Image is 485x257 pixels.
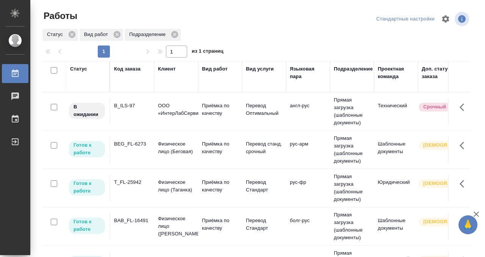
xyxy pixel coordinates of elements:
div: T_FL-25942 [114,179,150,186]
p: Физическое лицо (Таганка) [158,179,194,194]
td: Шаблонные документы [374,136,418,163]
div: Исполнитель может приступить к работе [68,140,106,158]
p: Готов к работе [74,218,100,233]
td: Прямая загрузка (шаблонные документы) [330,92,374,130]
td: англ-рус [286,98,330,125]
p: Перевод станд. срочный [246,140,282,155]
p: Физическое лицо (Беговая) [158,140,194,155]
p: Готов к работе [74,180,100,195]
button: Здесь прячутся важные кнопки [455,213,473,231]
span: 🙏 [462,217,474,233]
div: Доп. статус заказа [422,65,462,80]
td: Прямая загрузка (шаблонные документы) [330,207,374,245]
td: Юридический [374,175,418,201]
td: болг-рус [286,213,330,240]
div: Исполнитель может приступить к работе [68,179,106,196]
td: рус-фр [286,175,330,201]
p: Перевод Стандарт [246,217,282,232]
p: ООО «ИнтерЛабСервис» [158,102,194,117]
span: из 1 страниц [192,47,224,58]
button: Здесь прячутся важные кнопки [455,136,473,155]
div: Проектная команда [378,65,414,80]
td: Прямая загрузка (шаблонные документы) [330,169,374,207]
div: Языковая пара [290,65,326,80]
span: Настроить таблицу [436,10,455,28]
div: Статус [70,65,87,73]
p: В ожидании [74,103,100,118]
div: Вид услуги [246,65,274,73]
button: Здесь прячутся важные кнопки [455,175,473,193]
p: Перевод Оптимальный [246,102,282,117]
div: Исполнитель может приступить к работе [68,217,106,235]
p: [DEMOGRAPHIC_DATA] [423,141,461,149]
p: Срочный [423,103,446,111]
p: [DEMOGRAPHIC_DATA] [423,180,461,187]
div: Статус [42,29,78,41]
button: 🙏 [458,215,477,234]
div: B_ILS-97 [114,102,150,110]
button: Здесь прячутся важные кнопки [455,98,473,116]
p: Приёмка по качеству [202,140,238,155]
p: [DEMOGRAPHIC_DATA] [423,218,461,226]
div: Код заказа [114,65,141,73]
td: Прямая загрузка (шаблонные документы) [330,131,374,169]
p: Приёмка по качеству [202,179,238,194]
p: Перевод Стандарт [246,179,282,194]
div: Подразделение [125,29,181,41]
p: Физическое лицо ([PERSON_NAME]) [158,215,194,238]
span: Работы [42,10,77,22]
div: Вид работ [202,65,228,73]
p: Готов к работе [74,141,100,157]
div: BAB_FL-16491 [114,217,150,224]
div: Подразделение [334,65,373,73]
td: рус-арм [286,136,330,163]
div: split button [374,13,436,25]
p: Подразделение [129,31,168,38]
span: Посмотреть информацию [455,12,471,26]
p: Статус [47,31,66,38]
p: Приёмка по качеству [202,217,238,232]
div: BEG_FL-6273 [114,140,150,148]
td: Технический [374,98,418,125]
p: Вид работ [84,31,111,38]
p: Приёмка по качеству [202,102,238,117]
div: Исполнитель назначен, приступать к работе пока рано [68,102,106,120]
td: Шаблонные документы [374,213,418,240]
div: Вид работ [80,29,123,41]
div: Клиент [158,65,175,73]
